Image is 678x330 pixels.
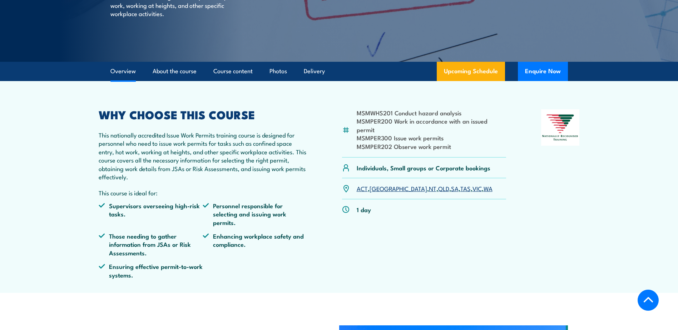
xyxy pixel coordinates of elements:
a: Course content [213,62,253,81]
a: About the course [153,62,197,81]
a: Upcoming Schedule [437,62,505,81]
li: MSMPER300 Issue work permits [357,134,506,142]
img: Nationally Recognised Training logo. [541,109,580,146]
a: SA [451,184,459,192]
a: [GEOGRAPHIC_DATA] [370,184,427,192]
a: WA [484,184,493,192]
a: Overview [110,62,136,81]
p: , , , , , , , [357,184,493,192]
li: Personnel responsible for selecting and issuing work permits. [203,201,307,226]
p: This course is ideal for: [99,189,307,197]
p: This nationally accredited Issue Work Permits training course is designed for personnel who need ... [99,131,307,181]
a: Photos [269,62,287,81]
a: Delivery [304,62,325,81]
a: QLD [438,184,449,192]
p: 1 day [357,205,371,214]
li: Those needing to gather information from JSAs or Risk Assessments. [99,232,203,257]
a: NT [429,184,436,192]
li: MSMWHS201 Conduct hazard analysis [357,109,506,117]
button: Enquire Now [518,62,568,81]
li: MSMPER202 Observe work permit [357,142,506,150]
a: ACT [357,184,368,192]
li: Enhancing workplace safety and compliance. [203,232,307,257]
h2: WHY CHOOSE THIS COURSE [99,109,307,119]
a: TAS [460,184,471,192]
li: Ensuring effective permit-to-work systems. [99,262,203,279]
p: Individuals, Small groups or Corporate bookings [357,164,490,172]
li: MSMPER200 Work in accordance with an issued permit [357,117,506,134]
a: VIC [472,184,482,192]
li: Supervisors overseeing high-risk tasks. [99,201,203,226]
